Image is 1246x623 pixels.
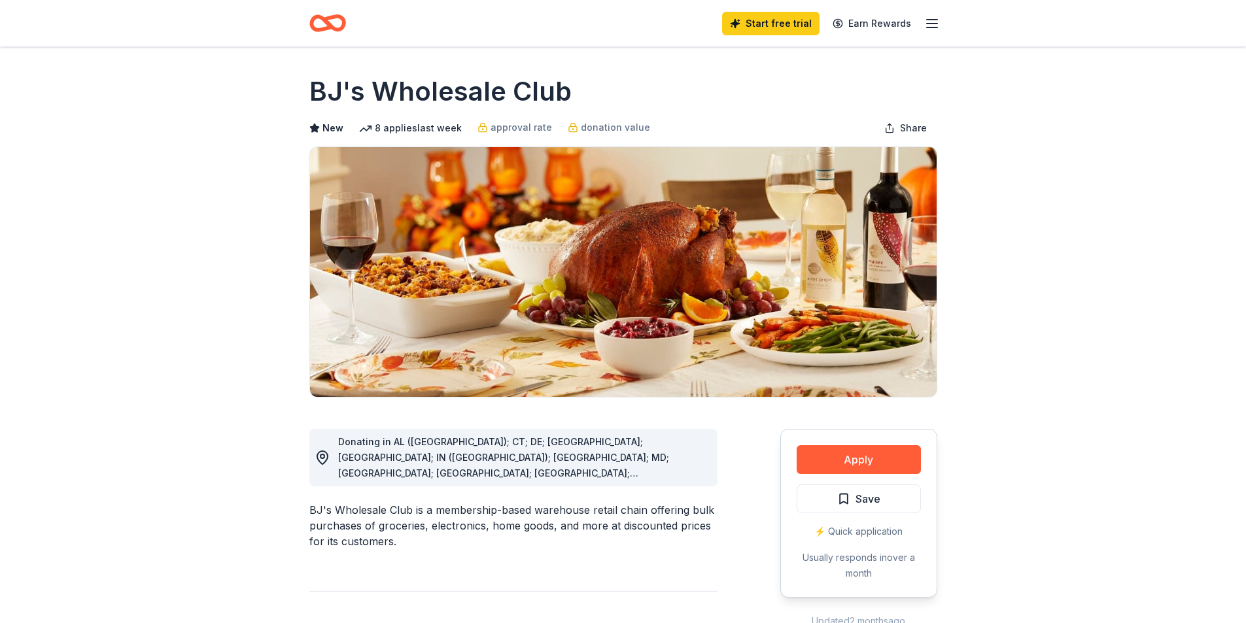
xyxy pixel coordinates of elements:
span: donation value [581,120,650,135]
img: Image for BJ's Wholesale Club [310,147,937,397]
div: Usually responds in over a month [797,550,921,581]
button: Save [797,484,921,513]
button: Share [874,115,937,141]
a: Home [309,8,346,39]
button: Apply [797,445,921,474]
span: Share [900,120,927,136]
a: Earn Rewards [825,12,919,35]
a: donation value [568,120,650,135]
h1: BJ's Wholesale Club [309,73,572,110]
span: Save [856,490,880,507]
div: BJ's Wholesale Club is a membership-based warehouse retail chain offering bulk purchases of groce... [309,502,718,549]
span: Donating in AL ([GEOGRAPHIC_DATA]); CT; DE; [GEOGRAPHIC_DATA]; [GEOGRAPHIC_DATA]; IN ([GEOGRAPHIC... [338,436,669,526]
span: New [322,120,343,136]
a: approval rate [477,120,552,135]
a: Start free trial [722,12,820,35]
div: 8 applies last week [359,120,462,136]
div: ⚡️ Quick application [797,524,921,539]
span: approval rate [491,120,552,135]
